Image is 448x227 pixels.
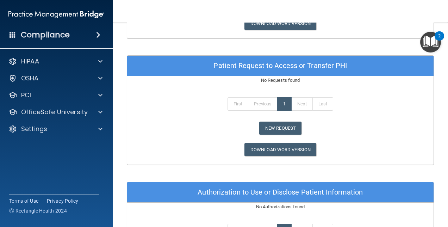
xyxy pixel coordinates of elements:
a: OfficeSafe University [8,108,102,116]
div: Patient Request to Access or Transfer PHI [127,56,434,76]
img: PMB logo [8,7,104,22]
p: OSHA [21,74,39,82]
p: No Authorizations found [127,203,434,211]
a: Download Word Version [244,143,316,156]
p: HIPAA [21,57,39,66]
div: 2 [438,36,441,45]
a: Last [312,97,333,111]
a: 1 [277,97,292,111]
h4: Compliance [21,30,70,40]
a: First [228,97,249,111]
a: PCI [8,91,102,99]
p: OfficeSafe University [21,108,88,116]
a: HIPAA [8,57,102,66]
a: Settings [8,125,102,133]
button: Open Resource Center, 2 new notifications [420,32,441,53]
a: Terms of Use [9,197,38,204]
span: Ⓒ Rectangle Health 2024 [9,207,67,214]
a: Privacy Policy [47,197,79,204]
a: Next [291,97,312,111]
button: New Request [259,122,301,135]
p: No Requests found [127,76,434,85]
div: Authorization to Use or Disclose Patient Information [127,182,434,203]
p: Settings [21,125,47,133]
a: OSHA [8,74,102,82]
p: PCI [21,91,31,99]
a: Previous [248,97,278,111]
a: Download Word Version [244,17,316,30]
